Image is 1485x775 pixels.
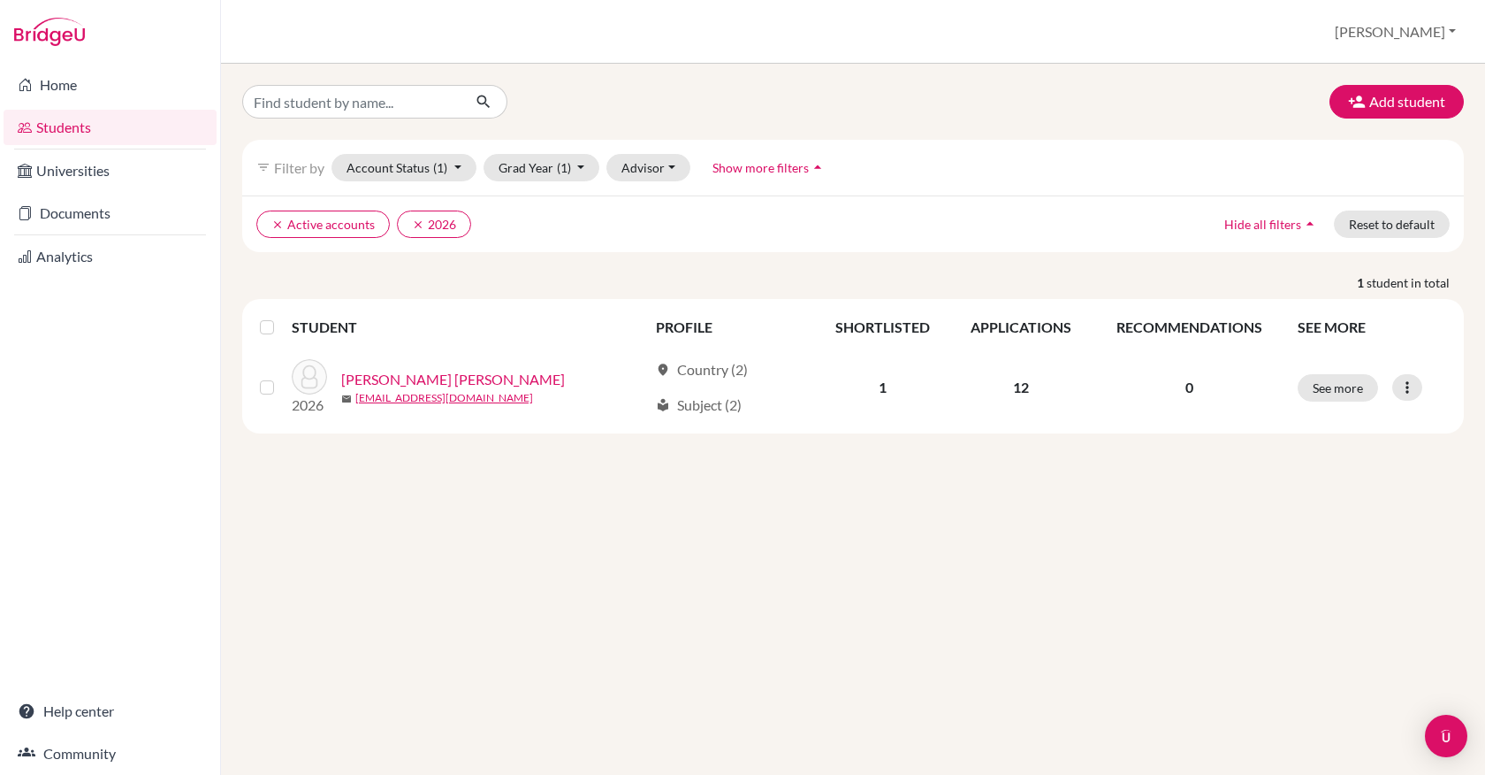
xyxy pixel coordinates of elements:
[256,211,390,238] button: clearActive accounts
[712,160,809,175] span: Show more filters
[4,694,217,729] a: Help center
[697,154,841,181] button: Show more filtersarrow_drop_up
[412,219,424,231] i: clear
[1329,85,1464,119] button: Add student
[1367,273,1464,292] span: student in total
[274,159,324,176] span: Filter by
[815,306,950,349] th: SHORTLISTED
[4,153,217,188] a: Universities
[4,110,217,145] a: Students
[14,18,85,46] img: Bridge-U
[950,306,1093,349] th: APPLICATIONS
[1301,215,1319,233] i: arrow_drop_up
[331,154,476,181] button: Account Status(1)
[656,395,742,416] div: Subject (2)
[1209,211,1334,238] button: Hide all filtersarrow_drop_up
[341,369,565,390] a: [PERSON_NAME] [PERSON_NAME]
[271,219,284,231] i: clear
[815,349,950,426] td: 1
[397,211,471,238] button: clear2026
[1327,15,1464,49] button: [PERSON_NAME]
[484,154,600,181] button: Grad Year(1)
[4,239,217,274] a: Analytics
[341,394,352,404] span: mail
[645,306,815,349] th: PROFILE
[1357,273,1367,292] strong: 1
[656,363,670,377] span: location_on
[809,158,826,176] i: arrow_drop_up
[656,398,670,412] span: local_library
[433,160,447,175] span: (1)
[1334,211,1450,238] button: Reset to default
[242,85,461,119] input: Find student by name...
[4,736,217,771] a: Community
[1287,306,1457,349] th: SEE MORE
[292,359,327,395] img: Gutierrez Angulo, Andrea
[606,154,690,181] button: Advisor
[256,160,270,174] i: filter_list
[950,349,1093,426] td: 12
[1298,374,1378,402] button: See more
[1425,715,1467,757] div: Open Intercom Messenger
[656,359,748,380] div: Country (2)
[292,306,645,349] th: STUDENT
[292,395,327,416] p: 2026
[557,160,571,175] span: (1)
[1103,377,1276,398] p: 0
[355,390,533,406] a: [EMAIL_ADDRESS][DOMAIN_NAME]
[1224,217,1301,232] span: Hide all filters
[4,67,217,103] a: Home
[4,196,217,231] a: Documents
[1093,306,1287,349] th: RECOMMENDATIONS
